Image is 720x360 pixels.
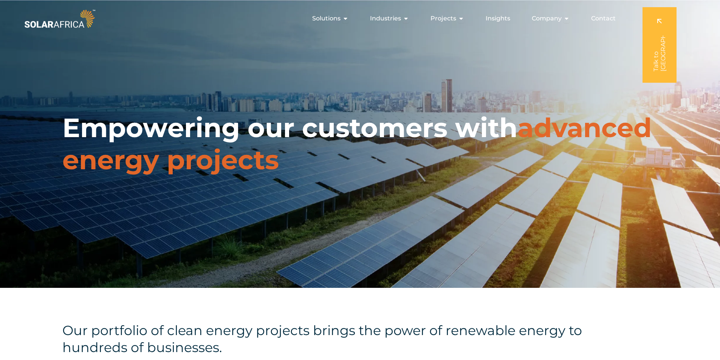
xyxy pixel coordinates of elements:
span: Company [532,14,562,23]
span: Industries [370,14,401,23]
h1: Empowering our customers with [62,112,658,176]
a: Contact [591,14,616,23]
a: Insights [486,14,510,23]
span: Solutions [312,14,341,23]
nav: Menu [97,11,622,26]
div: Menu Toggle [97,11,622,26]
span: Projects [430,14,456,23]
h4: Our portfolio of clean energy projects brings the power of renewable energy to hundreds of busine... [62,322,612,356]
span: advanced energy projects [62,111,652,176]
